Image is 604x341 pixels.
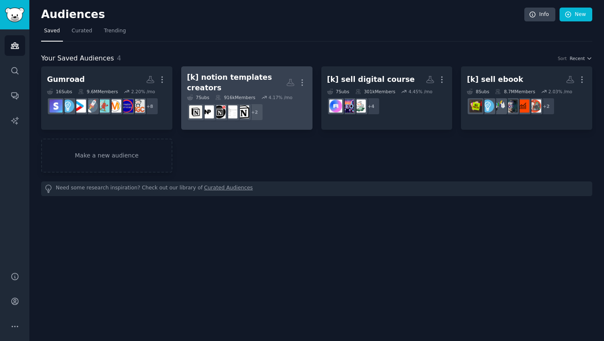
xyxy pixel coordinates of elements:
[41,181,592,196] div: Need some research inspiration? Check out our library of
[467,89,489,94] div: 8 Sub s
[570,55,592,61] button: Recent
[215,94,255,100] div: 916k Members
[224,105,237,118] img: Notiontemplates
[327,74,415,85] div: [k] sell digital course
[548,89,572,94] div: 2.03 % /mo
[353,100,366,113] img: thesidehustle
[49,100,62,113] img: stripe
[141,97,159,115] div: + 8
[505,100,518,113] img: iGOTtheHOOKup
[528,100,541,113] img: passive_income
[69,24,95,42] a: Curated
[189,105,202,118] img: Notion
[101,24,129,42] a: Trending
[467,74,523,85] div: [k] sell ebook
[117,54,121,62] span: 4
[329,100,342,113] img: Rarible
[204,184,253,193] a: Curated Audiences
[493,100,506,113] img: ebooks
[327,89,349,94] div: 7 Sub s
[341,100,354,113] img: SEO_Digital_Marketing
[41,66,172,130] a: Gumroad16Subs9.6MMembers2.20% /mo+8UGCcreatorsCreatorServicesDigitalMarketingCreatorsAdvicestartu...
[104,27,126,35] span: Trending
[181,66,312,130] a: [k] notion templates creators7Subs916kMembers4.17% /mo+2NotionGeeksNotiontemplatesBestNotionTempl...
[44,27,60,35] span: Saved
[120,100,133,113] img: CreatorServices
[560,8,592,22] a: New
[47,89,72,94] div: 16 Sub s
[213,105,226,118] img: BestNotionTemplates
[246,103,263,121] div: + 2
[5,8,24,22] img: GummySearch logo
[41,8,524,21] h2: Audiences
[132,100,145,113] img: UGCcreators
[537,97,555,115] div: + 2
[96,100,109,113] img: CreatorsAdvice
[362,97,380,115] div: + 4
[41,139,172,173] a: Make a new audience
[481,100,494,113] img: Entrepreneur
[131,89,155,94] div: 2.20 % /mo
[41,53,114,64] span: Your Saved Audiences
[187,94,209,100] div: 7 Sub s
[72,27,92,35] span: Curated
[61,100,74,113] img: Entrepreneur
[355,89,396,94] div: 301k Members
[495,89,535,94] div: 8.7M Members
[41,24,63,42] a: Saved
[108,100,121,113] img: DigitalMarketing
[558,55,567,61] div: Sort
[469,100,482,113] img: selfpublish
[516,100,529,113] img: digitalproductselling
[524,8,555,22] a: Info
[268,94,292,100] div: 4.17 % /mo
[570,55,585,61] span: Recent
[409,89,432,94] div: 4.45 % /mo
[85,100,98,113] img: startups
[321,66,453,130] a: [k] sell digital course7Subs301kMembers4.45% /mo+4thesidehustleSEO_Digital_MarketingRarible
[236,105,249,118] img: NotionGeeks
[461,66,592,130] a: [k] sell ebook8Subs8.7MMembers2.03% /mo+2passive_incomedigitalproductsellingiGOTtheHOOKupebooksEn...
[187,72,286,93] div: [k] notion templates creators
[78,89,118,94] div: 9.6M Members
[201,105,214,118] img: notionplates
[47,74,85,85] div: Gumroad
[73,100,86,113] img: startup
